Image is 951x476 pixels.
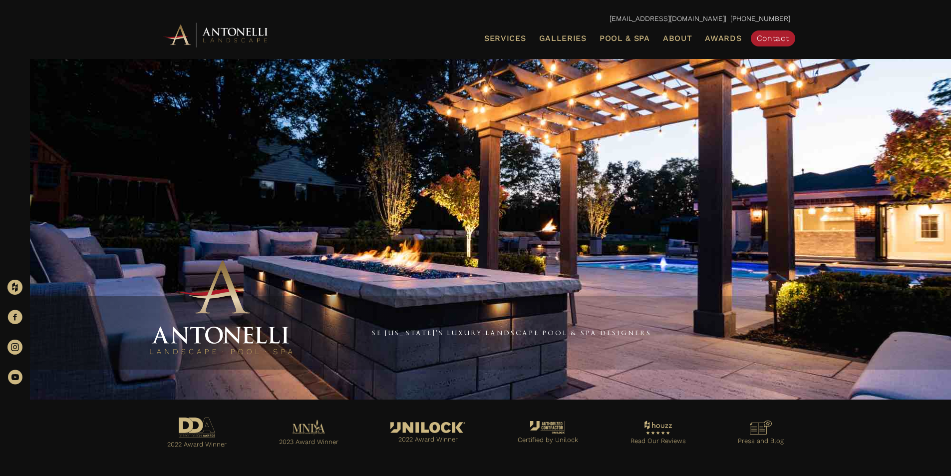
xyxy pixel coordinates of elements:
[596,32,654,45] a: Pool & Spa
[600,33,650,43] span: Pool & Spa
[502,419,595,449] a: Go to https://antonellilandscape.com/unilock-authorized-contractor/
[535,32,591,45] a: Galleries
[374,420,482,448] a: Go to https://antonellilandscape.com/featured-projects/the-white-house/
[161,12,790,25] p: | [PHONE_NUMBER]
[539,33,587,43] span: Galleries
[151,415,243,453] a: Go to https://antonellilandscape.com/pool-and-spa/executive-sweet/
[146,256,296,360] img: Antonelli Stacked Logo
[484,34,526,42] span: Services
[610,14,725,22] a: [EMAIL_ADDRESS][DOMAIN_NAME]
[663,34,692,42] span: About
[7,280,22,295] img: Houzz
[701,32,745,45] a: Awards
[722,418,800,450] a: Go to https://antonellilandscape.com/press-media/
[480,32,530,45] a: Services
[372,329,651,337] a: SE [US_STATE]'s Luxury Landscape Pool & Spa Designers
[705,33,741,43] span: Awards
[659,32,696,45] a: About
[263,417,354,451] a: Go to https://antonellilandscape.com/pool-and-spa/dont-stop-believing/
[751,30,795,46] a: Contact
[161,21,271,48] img: Antonelli Horizontal Logo
[757,33,789,43] span: Contact
[614,418,702,450] a: Go to https://www.houzz.com/professionals/landscape-architects-and-landscape-designers/antonelli-...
